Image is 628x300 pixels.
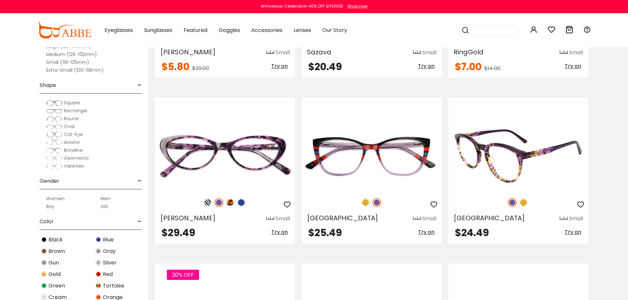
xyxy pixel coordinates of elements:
[322,26,347,34] span: Our Story
[48,282,65,290] span: Green
[46,50,97,58] label: Medium (126-132mm)
[413,216,421,221] img: size ruler
[418,228,434,236] span: Try on
[276,215,290,223] div: Small
[41,236,47,243] img: Black
[454,47,484,57] span: RingGold
[41,271,47,277] img: Gold
[41,283,47,289] img: Green
[95,271,102,277] img: Red
[563,62,583,70] button: Try on
[167,270,199,280] span: 20% OFF
[46,147,63,154] img: Browline.png
[48,259,59,267] span: Gun
[46,195,65,203] label: Women
[103,247,116,255] span: Gray
[95,259,102,266] img: Silver
[565,228,581,236] span: Try on
[416,228,436,236] button: Try on
[46,163,63,170] img: Varieties.png
[226,198,234,207] img: Leopard
[361,198,370,207] img: Yellow
[192,65,209,72] span: $29.00
[413,50,421,55] img: size ruler
[219,26,240,34] span: Goggles
[40,77,56,93] span: Shape
[64,115,78,122] span: Round
[144,26,172,34] span: Sunglasses
[276,49,290,57] div: Small
[565,62,581,70] span: Try on
[48,236,63,244] span: Black
[46,123,63,130] img: Oval.png
[95,248,102,254] img: Gray
[266,216,274,221] img: size ruler
[41,248,47,254] img: Brown
[569,215,583,223] div: Small
[103,282,124,290] span: Tortoise
[373,198,381,207] img: Purple
[344,3,368,9] a: Shop now
[269,62,290,70] button: Try on
[271,228,288,236] span: Try on
[455,60,482,74] span: $7.00
[46,58,89,66] label: Small (119-125mm)
[422,215,436,223] div: Small
[64,163,84,169] span: Varieties
[64,107,87,114] span: Rectangle
[251,26,283,34] span: Accessories
[46,155,63,162] img: Geometric.png
[46,203,54,210] label: Boy
[448,121,588,191] img: Purple Innsbruck - Acetate ,Universal Bridge Fit
[48,247,65,255] span: Brown
[347,3,368,9] div: Shop now
[48,270,61,278] span: Gold
[416,62,436,70] button: Try on
[484,65,500,72] span: $14.00
[103,259,117,267] span: Silver
[162,226,195,240] span: $29.49
[40,173,59,189] span: Gender
[162,60,190,74] span: $5.80
[237,198,246,207] img: Blue
[563,228,583,236] button: Try on
[64,147,83,153] span: Browline
[37,22,91,39] img: abbeglasses.com
[215,198,223,207] img: Purple
[46,131,63,138] img: Cat-Eye.png
[46,108,63,114] img: Rectangle.png
[294,26,311,34] span: Lenses
[308,60,342,74] span: $20.49
[422,49,436,57] div: Small
[307,213,378,223] span: [GEOGRAPHIC_DATA]
[302,121,442,191] img: Purple Prague - Acetate ,Universal Bridge Fit
[101,195,110,203] label: Men
[203,198,212,207] img: Pattern
[64,155,89,161] span: Geometric
[519,198,528,207] img: Yellow
[266,50,274,55] img: size ruler
[308,226,342,240] span: $25.49
[105,26,133,34] span: Eyeglasses
[41,259,47,266] img: Gun
[137,77,142,93] span: -
[261,3,343,9] div: Anniversay Celebration 40% OFF SITEWIDE
[101,203,108,210] label: Girl
[271,62,288,70] span: Try on
[418,62,434,70] span: Try on
[64,99,80,106] span: Square
[269,228,290,236] button: Try on
[46,139,63,146] img: Aviator.png
[155,121,295,191] img: Purple Elena - Acetate ,Universal Bridge Fit
[40,214,54,230] span: Color
[46,100,63,106] img: Square.png
[64,131,83,138] span: Cat-Eye
[137,214,142,230] span: -
[103,236,114,244] span: Blue
[160,213,216,223] span: [PERSON_NAME]
[455,226,489,240] span: $24.49
[103,270,113,278] span: Red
